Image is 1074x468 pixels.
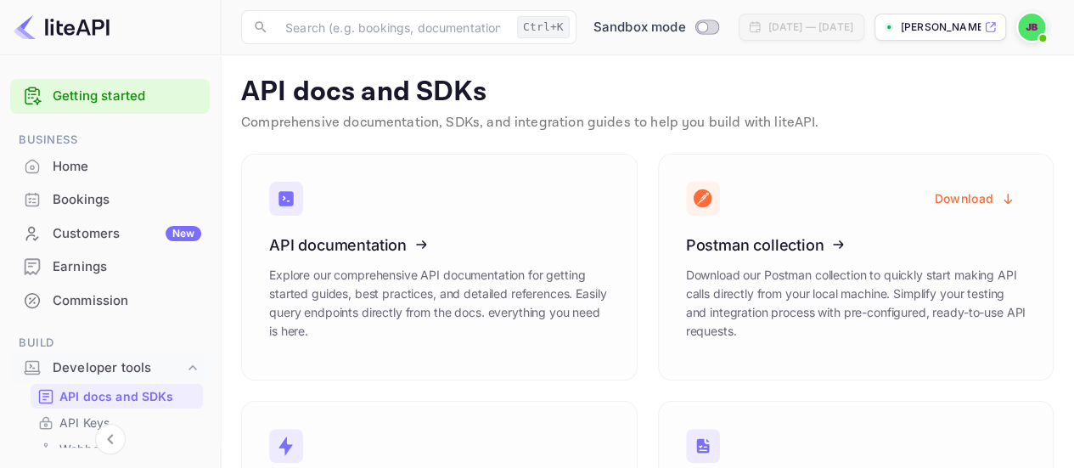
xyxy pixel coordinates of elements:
div: API docs and SDKs [31,384,203,409]
p: Explore our comprehensive API documentation for getting started guides, best practices, and detai... [269,266,610,341]
div: Commission [10,285,210,318]
div: Earnings [53,257,201,277]
a: API docs and SDKs [37,387,196,405]
a: API Keys [37,414,196,431]
div: Developer tools [53,358,184,378]
span: Sandbox mode [593,18,686,37]
p: Comprehensive documentation, SDKs, and integration guides to help you build with liteAPI. [241,113,1054,133]
div: Bookings [10,183,210,217]
div: Home [53,157,201,177]
div: Commission [53,291,201,311]
div: Home [10,150,210,183]
button: Download [925,182,1026,215]
div: Developer tools [10,353,210,383]
div: CustomersNew [10,217,210,251]
a: Commission [10,285,210,316]
p: API docs and SDKs [59,387,174,405]
a: Home [10,150,210,182]
div: Customers [53,224,201,244]
span: Business [10,131,210,149]
div: Earnings [10,251,210,284]
a: Earnings [10,251,210,282]
div: [DATE] — [DATE] [768,20,853,35]
p: Download our Postman collection to quickly start making API calls directly from your local machin... [686,266,1026,341]
a: Getting started [53,87,201,106]
p: Webhooks [59,440,119,458]
p: API Keys [59,414,110,431]
h3: Postman collection [686,236,1026,254]
img: LiteAPI logo [14,14,110,41]
a: Webhooks [37,440,196,458]
div: API Keys [31,410,203,435]
div: Ctrl+K [517,16,570,38]
div: Getting started [10,79,210,114]
div: Bookings [53,190,201,210]
span: Build [10,334,210,352]
input: Search (e.g. bookings, documentation) [275,10,510,44]
img: Justin Bossi [1018,14,1045,41]
p: [PERSON_NAME]-tdgkc.nui... [901,20,981,35]
button: Collapse navigation [95,424,126,454]
p: API docs and SDKs [241,76,1054,110]
a: Bookings [10,183,210,215]
h3: API documentation [269,236,610,254]
a: CustomersNew [10,217,210,249]
div: Switch to Production mode [587,18,725,37]
div: New [166,226,201,241]
a: API documentationExplore our comprehensive API documentation for getting started guides, best pra... [241,154,638,381]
